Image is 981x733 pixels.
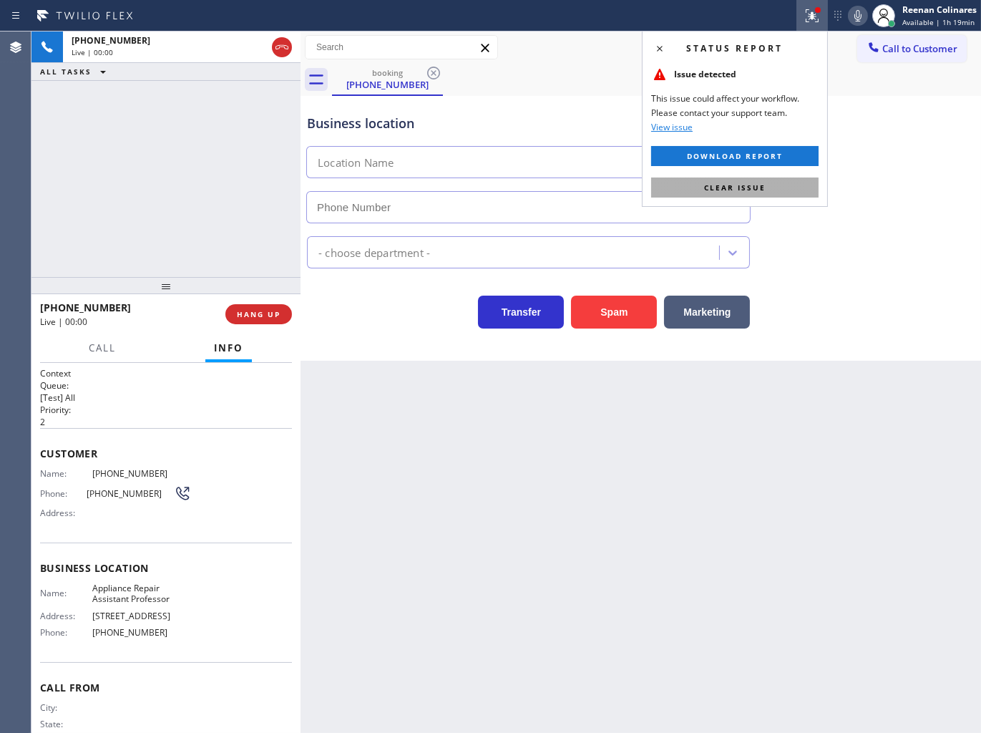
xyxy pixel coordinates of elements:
[40,416,292,428] p: 2
[306,191,751,223] input: Phone Number
[40,392,292,404] p: [Test] All
[40,719,92,729] span: State:
[333,64,441,94] div: (888) 375-1134
[40,611,92,621] span: Address:
[40,561,292,575] span: Business location
[214,341,243,354] span: Info
[40,627,92,638] span: Phone:
[882,42,957,55] span: Call to Customer
[40,447,292,460] span: Customer
[857,35,967,62] button: Call to Customer
[272,37,292,57] button: Hang up
[40,681,292,694] span: Call From
[318,244,430,261] div: - choose department -
[307,114,750,133] div: Business location
[40,316,87,328] span: Live | 00:00
[40,301,131,314] span: [PHONE_NUMBER]
[40,67,92,77] span: ALL TASKS
[80,334,125,362] button: Call
[92,627,191,638] span: [PHONE_NUMBER]
[40,379,292,392] h2: Queue:
[237,309,280,319] span: HANG UP
[72,34,150,47] span: [PHONE_NUMBER]
[571,296,657,329] button: Spam
[902,17,975,27] span: Available | 1h 19min
[87,488,174,499] span: [PHONE_NUMBER]
[40,702,92,713] span: City:
[92,611,191,621] span: [STREET_ADDRESS]
[92,468,191,479] span: [PHONE_NUMBER]
[318,155,394,171] div: Location Name
[664,296,750,329] button: Marketing
[848,6,868,26] button: Mute
[31,63,120,80] button: ALL TASKS
[333,78,441,91] div: [PHONE_NUMBER]
[478,296,564,329] button: Transfer
[40,468,92,479] span: Name:
[205,334,252,362] button: Info
[40,588,92,598] span: Name:
[40,404,292,416] h2: Priority:
[333,67,441,78] div: booking
[225,304,292,324] button: HANG UP
[89,341,116,354] span: Call
[40,488,87,499] span: Phone:
[40,367,292,379] h1: Context
[72,47,113,57] span: Live | 00:00
[92,583,191,605] span: Appliance Repair Assistant Professor
[902,4,977,16] div: Reenan Colinares
[306,36,497,59] input: Search
[40,508,92,518] span: Address:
